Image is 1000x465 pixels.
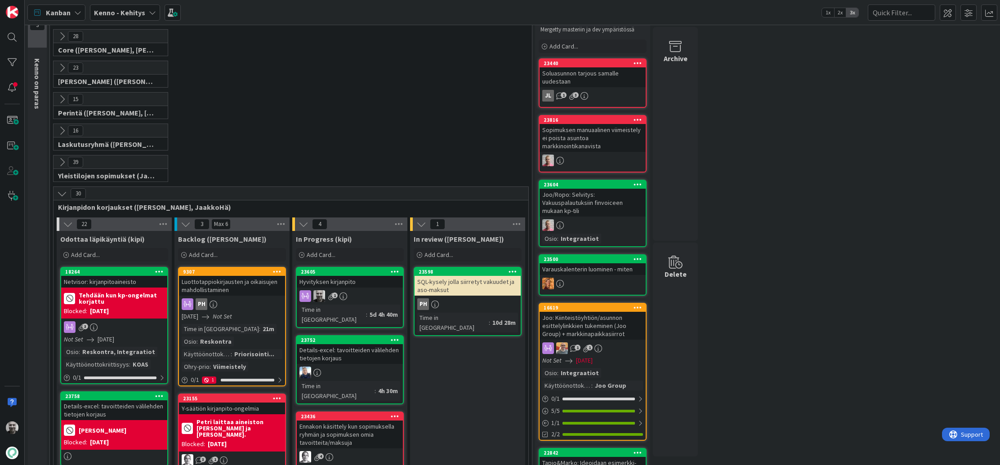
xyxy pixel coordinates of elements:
span: : [557,368,558,378]
div: Joo/Ropo: Selvitys: Vakuuspalautuksiin finvoiceen mukaan kp-tili [540,189,646,217]
div: 23758Details-excel: tavoitteiden välilehden tietojen korjaus [61,392,167,420]
div: Blocked: [64,306,87,316]
div: Ohry-prio [182,362,210,372]
div: SQL-kysely jolla siirretyt vakuudet ja aso-maksut [415,276,521,296]
span: 28 [68,31,83,42]
div: Joo Group [593,381,629,390]
span: Yleistilojen sopimukset (Jaakko, VilleP, TommiL, Simo) [58,171,156,180]
div: 1 [202,376,216,384]
div: Blocked: [64,438,87,447]
div: 23155 [179,394,285,403]
div: Integraatiot [558,368,601,378]
div: KOAS [130,359,151,369]
img: JH [313,290,325,302]
span: Add Card... [189,251,218,259]
span: 4 [318,453,324,459]
span: Laskutusryhmä (Antti, Keijo) [58,140,156,149]
img: TL [542,278,554,289]
span: In review (kipi) [414,235,504,244]
div: 0/11 [179,374,285,385]
div: HJ [540,155,646,166]
span: Add Card... [307,251,335,259]
span: Perintä (Jaakko, PetriH, MikkoV, Pasi) [58,108,156,117]
span: 15 [68,94,83,105]
div: Netvisor: kirjanpitoaineisto [61,276,167,288]
div: 23752 [297,336,403,344]
div: Hyvityksen kirjanpito [297,276,403,288]
span: 3 [200,456,206,462]
div: 23816Sopimuksen manuaalinen viimeistely ei poista asuntoa markkinointikanavista [540,116,646,152]
div: 23604Joo/Ropo: Selvitys: Vakuuspalautuksiin finvoiceen mukaan kp-tili [540,181,646,217]
div: PH [297,451,403,463]
span: Kenno on paras [33,58,42,109]
div: 23436Ennakon käsittely kun sopimuksella ryhmän ja sopimuksen omia tavoitteita/maksuja [297,412,403,448]
p: Mergetty masteriin ja dev ympäristössä [540,26,645,33]
div: BN [540,342,646,354]
div: Soluasunnon tarjous samalle uudestaan [540,67,646,87]
input: Quick Filter... [868,4,935,21]
span: 0 / 1 [73,373,81,382]
div: 23500 [540,255,646,263]
div: 23605 [301,269,403,275]
div: 16619 [544,305,646,311]
div: 23436 [301,413,403,420]
div: Time in [GEOGRAPHIC_DATA] [299,305,366,324]
span: 3 [194,219,210,230]
div: 23604 [544,182,646,188]
div: 16619 [540,304,646,312]
span: Odottaa läpikäyntiä (kipi) [60,235,145,244]
b: [PERSON_NAME] [79,427,126,434]
div: TL [540,278,646,289]
span: 1x [822,8,834,17]
div: 23598SQL-kysely jolla siirretyt vakuudet ja aso-maksut [415,268,521,296]
div: Osio [542,368,557,378]
div: Osio [182,337,196,346]
div: 23816 [544,117,646,123]
span: 3x [846,8,858,17]
div: 22842 [544,450,646,456]
div: Time in [GEOGRAPHIC_DATA] [182,324,259,334]
div: 23758 [65,393,167,399]
i: Not Set [542,356,562,364]
div: 23758 [61,392,167,400]
div: 23598 [415,268,521,276]
span: 1 [575,345,580,350]
span: 1 [332,292,338,298]
div: Viimeistely [211,362,248,372]
div: 23436 [297,412,403,421]
span: 3 [30,20,45,31]
div: Joo: Kiinteistöyhtiön/asunnon esittelylinkkien tukeminen (Joo Group) + markkinapaikkasiirrot [540,312,646,340]
div: [DATE] [208,439,227,449]
div: 18264 [61,268,167,276]
div: Details-excel: tavoitteiden välilehden tietojen korjaus [61,400,167,420]
span: Kanban [46,7,71,18]
span: 5 / 5 [551,406,560,416]
div: PH [196,298,207,310]
span: Halti (Sebastian, VilleH, Riikka, Antti, MikkoV, PetriH, PetriM) [58,77,156,86]
span: [DATE] [182,312,198,321]
span: : [231,349,232,359]
span: Support [19,1,41,12]
span: : [259,324,260,334]
span: 3 [82,323,88,329]
div: Reskontra [198,337,234,346]
span: Add Card... [549,42,578,50]
div: 21m [260,324,277,334]
div: Priorisointi... [232,349,277,359]
span: 22 [76,219,92,230]
span: 1 [430,219,445,230]
span: : [79,347,80,357]
span: 23 [68,62,83,73]
div: 18264 [65,269,167,275]
span: : [591,381,593,390]
div: 23500Varauskalenterin luominen - miten [540,255,646,275]
span: [DATE] [98,335,114,344]
div: Details-excel: tavoitteiden välilehden tietojen korjaus [297,344,403,364]
span: 16 [68,125,83,136]
span: : [489,318,490,328]
div: JL [540,90,646,102]
div: 23500 [544,256,646,262]
img: JJ [299,367,311,378]
div: 23440 [544,60,646,66]
span: 1 [561,92,567,98]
